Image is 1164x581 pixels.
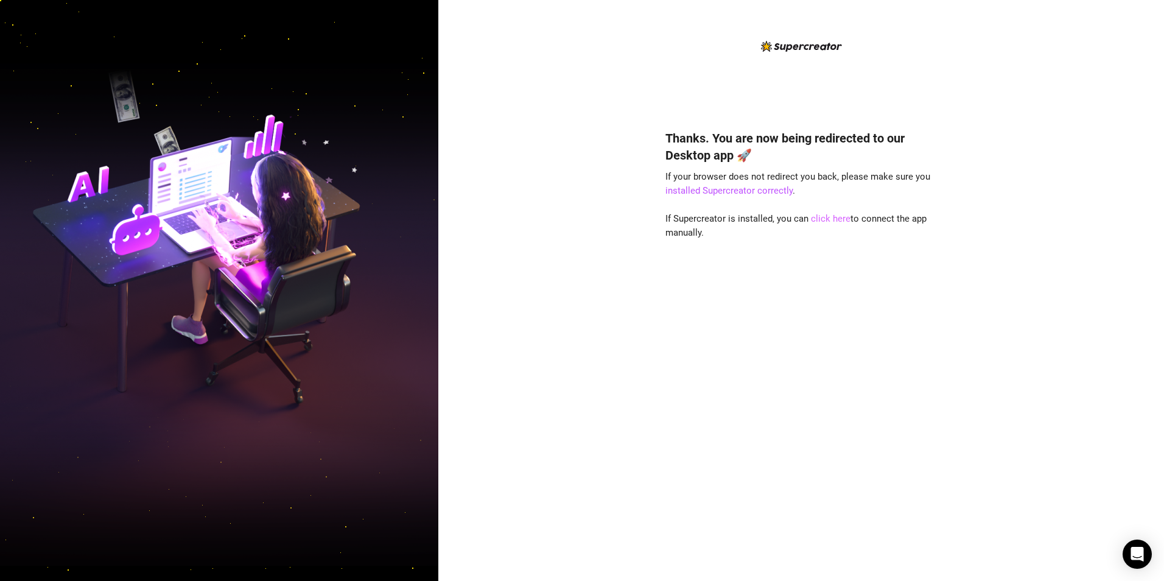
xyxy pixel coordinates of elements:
img: logo-BBDzfeDw.svg [761,41,842,52]
a: click here [811,213,850,224]
span: If Supercreator is installed, you can to connect the app manually. [665,213,927,239]
div: Open Intercom Messenger [1123,540,1152,569]
h4: Thanks. You are now being redirected to our Desktop app 🚀 [665,130,937,164]
a: installed Supercreator correctly [665,185,793,196]
span: If your browser does not redirect you back, please make sure you . [665,171,930,197]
